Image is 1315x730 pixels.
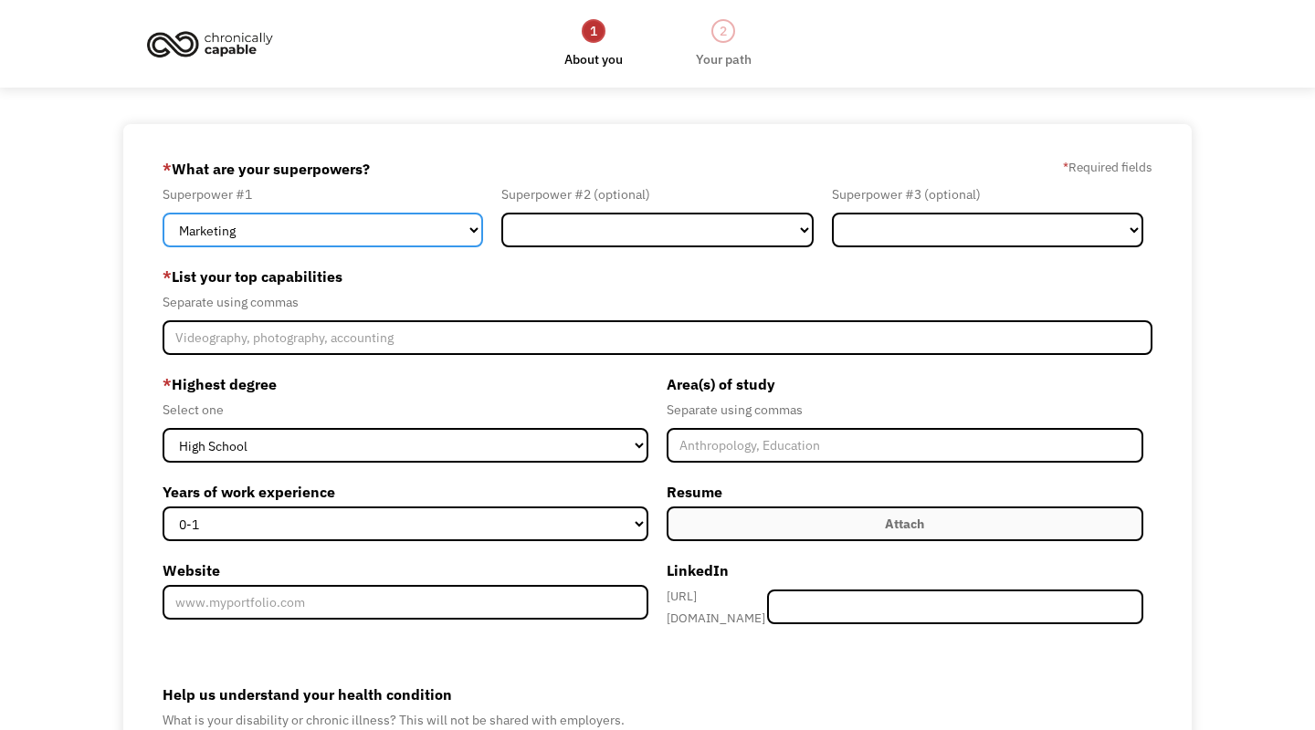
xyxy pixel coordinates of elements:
label: List your top capabilities [163,262,1152,291]
div: Separate using commas [667,399,1143,421]
label: What are your superpowers? [163,154,370,183]
label: Area(s) of study [667,370,1143,399]
div: 1 [582,19,605,43]
label: Help us understand your health condition [163,680,1152,709]
input: Videography, photography, accounting [163,320,1152,355]
div: Superpower #3 (optional) [832,183,1143,205]
input: Anthropology, Education [667,428,1143,463]
div: [URL][DOMAIN_NAME] [667,585,767,629]
img: Chronically Capable logo [142,24,279,64]
a: 2Your path [696,17,752,70]
input: www.myportfolio.com [163,585,648,620]
div: Your path [696,48,752,70]
label: Website [163,556,648,585]
div: Superpower #2 (optional) [501,183,813,205]
div: About you [564,48,623,70]
label: Resume [667,477,1143,506]
label: Attach [667,506,1143,541]
label: LinkedIn [667,556,1143,585]
div: 2 [711,19,735,43]
a: 1About you [564,17,623,70]
div: Superpower #1 [163,183,483,205]
label: Highest degree [163,370,648,399]
div: Attach [885,513,924,535]
label: Required fields [1063,156,1152,178]
div: Select one [163,399,648,421]
div: Separate using commas [163,291,1152,313]
label: Years of work experience [163,477,648,506]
